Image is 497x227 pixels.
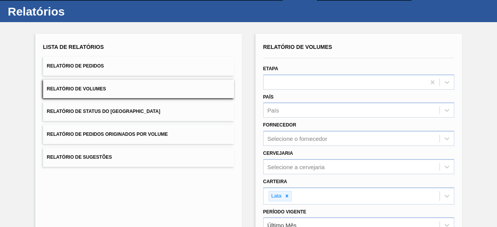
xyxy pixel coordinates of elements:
label: Cervejaria [263,151,293,156]
div: Lata [269,191,283,201]
span: Lista de Relatórios [43,44,104,50]
label: Fornecedor [263,122,296,128]
span: Relatório de Status do [GEOGRAPHIC_DATA] [47,109,160,114]
h1: Relatórios [8,7,146,16]
button: Relatório de Pedidos Originados por Volume [43,125,234,144]
span: Relatório de Volumes [47,86,106,92]
span: Relatório de Sugestões [47,154,112,160]
label: País [263,94,274,100]
label: Etapa [263,66,278,71]
label: Carteira [263,179,287,184]
button: Relatório de Sugestões [43,148,234,167]
button: Relatório de Pedidos [43,57,234,76]
div: País [268,107,279,114]
div: Selecione o fornecedor [268,135,327,142]
span: Relatório de Volumes [263,44,332,50]
span: Relatório de Pedidos [47,63,104,69]
label: Período Vigente [263,209,306,215]
button: Relatório de Volumes [43,80,234,99]
span: Relatório de Pedidos Originados por Volume [47,132,168,137]
button: Relatório de Status do [GEOGRAPHIC_DATA] [43,102,234,121]
div: Selecione a cervejaria [268,163,325,170]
